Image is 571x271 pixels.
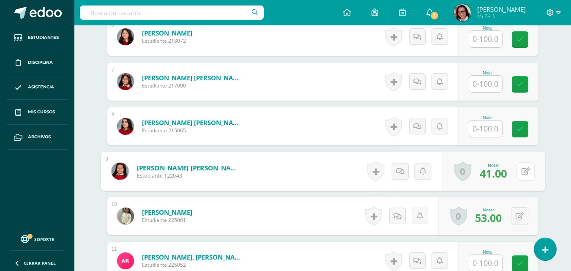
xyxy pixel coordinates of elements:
img: 073ab9fb05eb5e4f9239493c9ec9f7a2.png [454,4,471,21]
a: [PERSON_NAME] [PERSON_NAME] [142,74,243,82]
input: 0-100.0 [469,120,502,137]
img: 920cf34981bbe8c79d9680b56ff2079e.png [117,73,134,90]
span: Estudiante 122043 [137,172,241,180]
img: 769084669134f7ef842f23ee995fd48c.png [117,118,134,135]
span: Estudiante 217090 [142,82,243,89]
span: Mi Perfil [477,13,526,20]
a: [PERSON_NAME], [PERSON_NAME] [142,253,243,261]
a: [PERSON_NAME] [142,208,192,216]
input: Busca un usuario... [80,5,264,20]
a: Mis cursos [7,100,68,125]
input: 0-100.0 [469,31,502,47]
span: Estudiante 215065 [142,127,243,134]
span: 41.00 [480,166,507,181]
span: Mis cursos [28,109,55,115]
a: 0 [450,206,467,226]
span: Cerrar panel [24,260,56,266]
img: 018a7c17fdb6e52dbbd340d00ab87601.png [117,28,134,45]
span: Estudiante 225061 [142,216,192,224]
a: Asistencia [7,75,68,100]
img: 8124647394044f838503c2024189f6eb.png [111,162,128,180]
a: Archivos [7,125,68,150]
a: Soporte [10,233,64,244]
a: [PERSON_NAME] [PERSON_NAME] [137,163,241,172]
a: 0 [454,162,471,181]
a: [PERSON_NAME] [142,29,192,37]
img: 4de774f42518d4eb8b75a0b3566c67d2.png [117,252,134,269]
a: Disciplina [7,50,68,75]
span: Disciplina [28,59,53,66]
div: Nota [469,115,506,120]
div: Nota [469,26,506,30]
span: Asistencia [28,84,54,90]
span: 3 [430,11,439,20]
a: Estudiantes [7,25,68,50]
span: Estudiante 225052 [142,261,243,268]
div: Nota [469,250,506,255]
span: Archivos [28,134,51,140]
span: Estudiantes [28,34,59,41]
img: 1128752aef407f3f062bc335c7b8dc34.png [117,208,134,224]
span: Soporte [34,236,54,242]
div: Nota: [480,162,507,168]
span: 53.00 [475,211,502,225]
input: 0-100.0 [469,76,502,92]
div: Nota [469,71,506,75]
a: [PERSON_NAME] [PERSON_NAME] [142,118,243,127]
span: Estudiante 218072 [142,37,192,44]
span: [PERSON_NAME] [477,5,526,14]
div: Nota: [475,207,502,213]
